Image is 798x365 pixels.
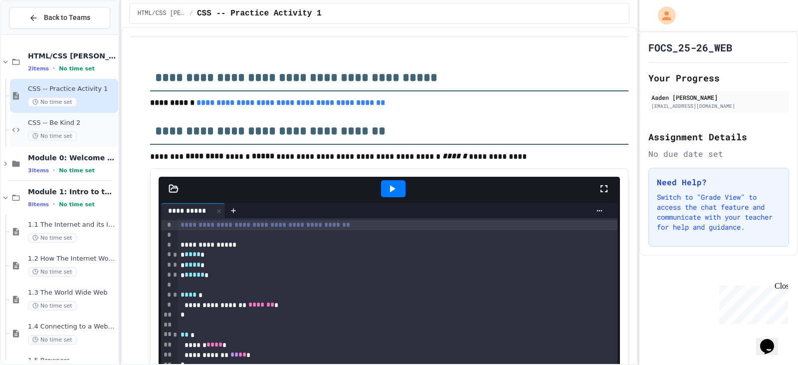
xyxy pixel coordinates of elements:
span: HTML/CSS [PERSON_NAME] [28,51,116,60]
div: [EMAIL_ADDRESS][DOMAIN_NAME] [651,102,786,110]
span: Back to Teams [44,12,90,23]
button: Back to Teams [9,7,110,28]
span: No time set [28,335,77,345]
span: CSS -- Practice Activity 1 [197,7,322,19]
span: 1.2 How The Internet Works [28,255,116,263]
span: CSS -- Be Kind 2 [28,119,116,127]
span: No time set [28,97,77,107]
span: Module 0: Welcome to Web Development [28,153,116,162]
span: HTML/CSS Campbell [138,9,186,17]
iframe: chat widget [756,325,788,355]
span: 1.4 Connecting to a Website [28,323,116,331]
span: / [190,9,193,17]
div: No due date set [648,148,789,160]
span: CSS -- Practice Activity 1 [28,85,116,93]
h3: Need Help? [657,176,781,188]
span: • [53,166,55,174]
div: Aaden [PERSON_NAME] [651,93,786,102]
span: 1.3 The World Wide Web [28,289,116,297]
span: No time set [28,267,77,277]
span: 1.5 Browsers [28,357,116,365]
span: • [53,64,55,72]
span: No time set [59,167,95,174]
span: 8 items [28,201,49,208]
span: No time set [59,65,95,72]
span: No time set [28,131,77,141]
h2: Assignment Details [648,130,789,144]
span: 3 items [28,167,49,174]
span: • [53,200,55,208]
span: No time set [28,233,77,243]
h2: Your Progress [648,71,789,85]
div: My Account [647,4,678,27]
span: 2 items [28,65,49,72]
h1: FOCS_25-26_WEB [648,40,732,54]
span: No time set [59,201,95,208]
span: Module 1: Intro to the Web [28,187,116,196]
p: Switch to "Grade View" to access the chat feature and communicate with your teacher for help and ... [657,192,781,232]
div: Chat with us now!Close [4,4,69,63]
span: 1.1 The Internet and its Impact on Society [28,221,116,229]
span: No time set [28,301,77,311]
iframe: chat widget [715,282,788,324]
